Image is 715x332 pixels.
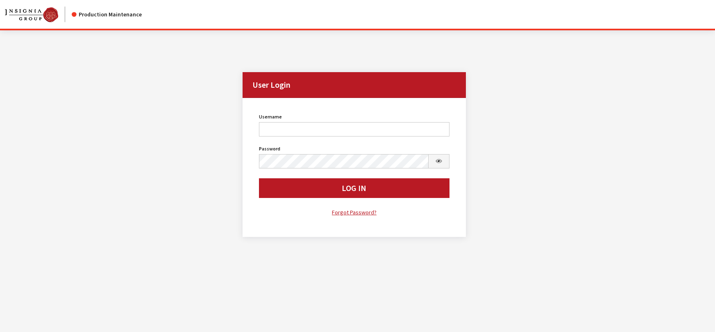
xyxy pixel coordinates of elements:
[259,208,449,217] a: Forgot Password?
[72,10,142,19] div: Production Maintenance
[259,145,280,152] label: Password
[5,7,72,22] a: Insignia Group logo
[259,178,449,198] button: Log In
[259,113,282,121] label: Username
[5,7,58,22] img: Catalog Maintenance
[243,72,465,98] h2: User Login
[428,154,449,168] button: Show Password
